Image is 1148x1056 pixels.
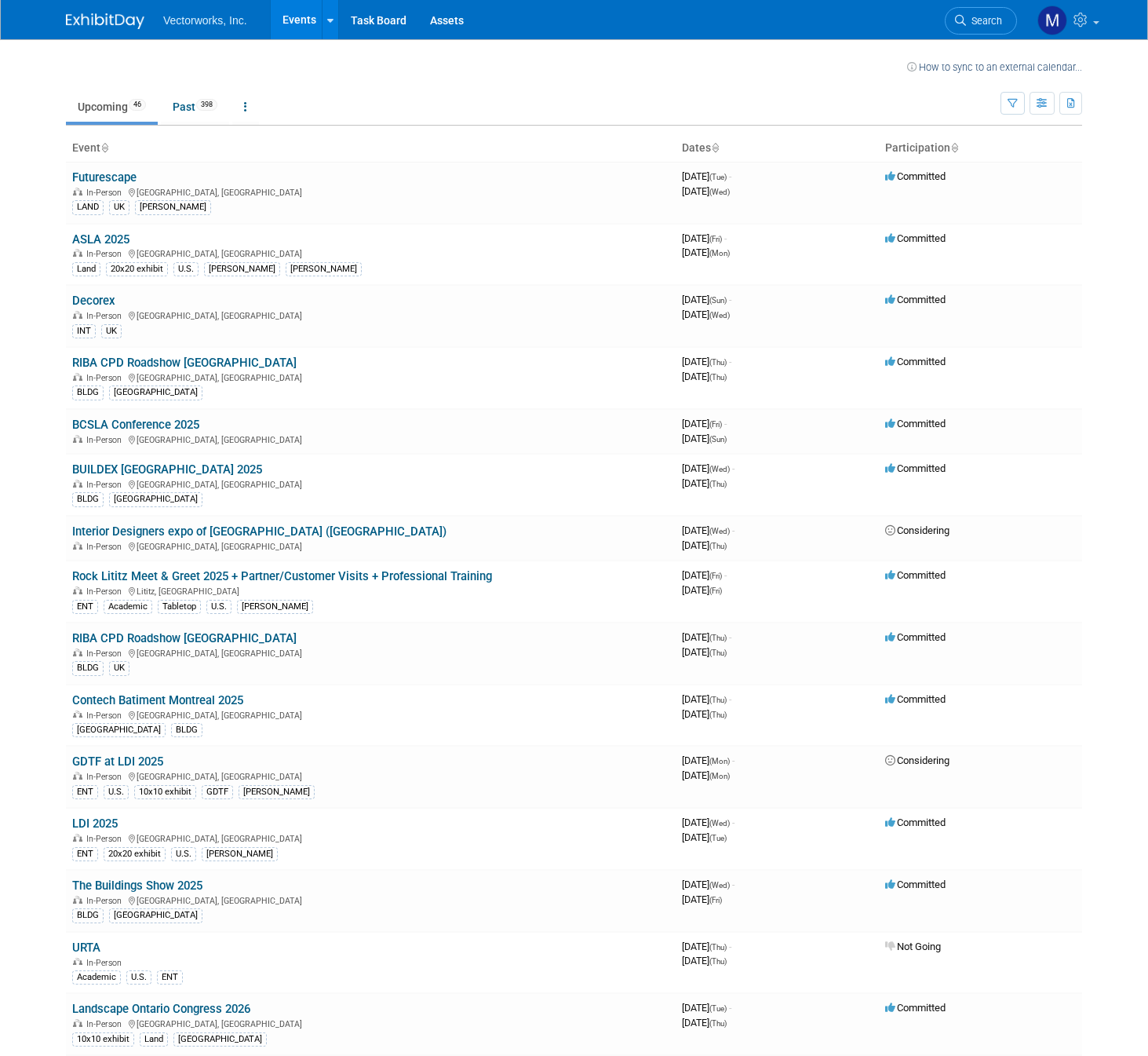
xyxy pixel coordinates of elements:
span: [DATE] [682,631,731,643]
img: In-Person Event [73,188,82,195]
div: 20x20 exhibit [104,847,166,861]
img: In-Person Event [73,711,82,718]
a: Sort by Event Name [100,141,108,154]
div: Land [140,1032,168,1047]
div: [PERSON_NAME] [202,847,278,861]
span: (Mon) [709,772,730,780]
img: In-Person Event [73,772,82,780]
span: - [729,631,731,643]
div: Academic [104,600,152,614]
div: [GEOGRAPHIC_DATA] [109,492,202,506]
a: Rock Lititz Meet & Greet 2025 + Partner/Customer Visits + Professional Training [72,569,492,583]
div: [PERSON_NAME] [286,262,362,276]
span: (Fri) [709,235,722,243]
span: (Thu) [709,480,727,488]
a: Sort by Participation Type [950,141,958,154]
span: Committed [885,232,946,244]
span: Committed [885,294,946,305]
div: ENT [72,847,98,861]
div: [PERSON_NAME] [204,262,280,276]
div: Land [72,262,100,276]
a: RIBA CPD Roadshow [GEOGRAPHIC_DATA] [72,356,297,370]
a: URTA [72,941,100,955]
span: Committed [885,356,946,367]
span: (Wed) [709,188,730,196]
img: In-Person Event [73,249,82,257]
span: [DATE] [682,462,734,474]
span: In-Person [86,772,126,782]
span: [DATE] [682,524,734,536]
span: (Wed) [709,311,730,320]
span: (Wed) [709,881,730,890]
span: Committed [885,879,946,890]
img: In-Person Event [73,649,82,656]
div: [GEOGRAPHIC_DATA], [GEOGRAPHIC_DATA] [72,539,669,552]
span: [DATE] [682,584,722,596]
span: [DATE] [682,941,731,952]
div: [GEOGRAPHIC_DATA], [GEOGRAPHIC_DATA] [72,433,669,445]
img: In-Person Event [73,373,82,381]
span: (Thu) [709,696,727,704]
div: [GEOGRAPHIC_DATA], [GEOGRAPHIC_DATA] [72,309,669,321]
span: (Sun) [709,296,727,305]
span: Considering [885,524,949,536]
div: BLDG [72,385,104,400]
span: [DATE] [682,433,727,444]
div: [GEOGRAPHIC_DATA], [GEOGRAPHIC_DATA] [72,247,669,259]
div: [GEOGRAPHIC_DATA], [GEOGRAPHIC_DATA] [72,769,669,782]
th: Dates [676,135,879,162]
a: Interior Designers expo of [GEOGRAPHIC_DATA] ([GEOGRAPHIC_DATA]) [72,524,446,539]
span: - [724,232,727,244]
div: BLDG [72,492,104,506]
img: In-Person Event [73,958,82,966]
div: Academic [72,970,121,985]
span: [DATE] [682,418,727,429]
img: In-Person Event [73,480,82,488]
span: In-Person [86,834,126,844]
div: BLDG [72,908,104,923]
div: 10x10 exhibit [72,1032,134,1047]
div: GDTF [202,785,233,799]
div: INT [72,324,96,338]
span: [DATE] [682,893,722,905]
div: U.S. [104,785,129,799]
div: BLDG [171,723,202,737]
img: ExhibitDay [66,13,144,29]
span: (Fri) [709,420,722,429]
a: How to sync to an external calendar... [907,61,1082,73]
span: [DATE] [682,309,730,320]
span: Not Going [885,941,941,952]
span: - [729,170,731,182]
a: The Buildings Show 2025 [72,879,202,893]
span: [DATE] [682,693,731,705]
span: Committed [885,631,946,643]
div: [GEOGRAPHIC_DATA] [72,723,166,737]
a: Past398 [161,92,229,122]
div: LAND [72,200,104,214]
div: UK [109,661,129,675]
span: [DATE] [682,356,731,367]
span: In-Person [86,435,126,445]
a: Decorex [72,294,115,308]
span: [DATE] [682,232,727,244]
span: In-Person [86,373,126,383]
span: (Fri) [709,896,722,904]
div: [GEOGRAPHIC_DATA], [GEOGRAPHIC_DATA] [72,893,669,906]
div: [GEOGRAPHIC_DATA], [GEOGRAPHIC_DATA] [72,371,669,383]
span: [DATE] [682,371,727,382]
span: (Tue) [709,1004,727,1013]
span: - [729,941,731,952]
a: Landscape Ontario Congress 2026 [72,1002,250,1016]
span: (Thu) [709,649,727,657]
span: (Wed) [709,465,730,473]
div: ENT [72,600,98,614]
div: [GEOGRAPHIC_DATA], [GEOGRAPHIC_DATA] [72,831,669,844]
img: Matthew Jurick [1037,5,1067,35]
span: - [732,817,734,828]
div: [PERSON_NAME] [237,600,313,614]
span: - [729,294,731,305]
span: (Sun) [709,435,727,444]
span: (Fri) [709,586,722,595]
span: (Thu) [709,711,727,719]
img: In-Person Event [73,896,82,904]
